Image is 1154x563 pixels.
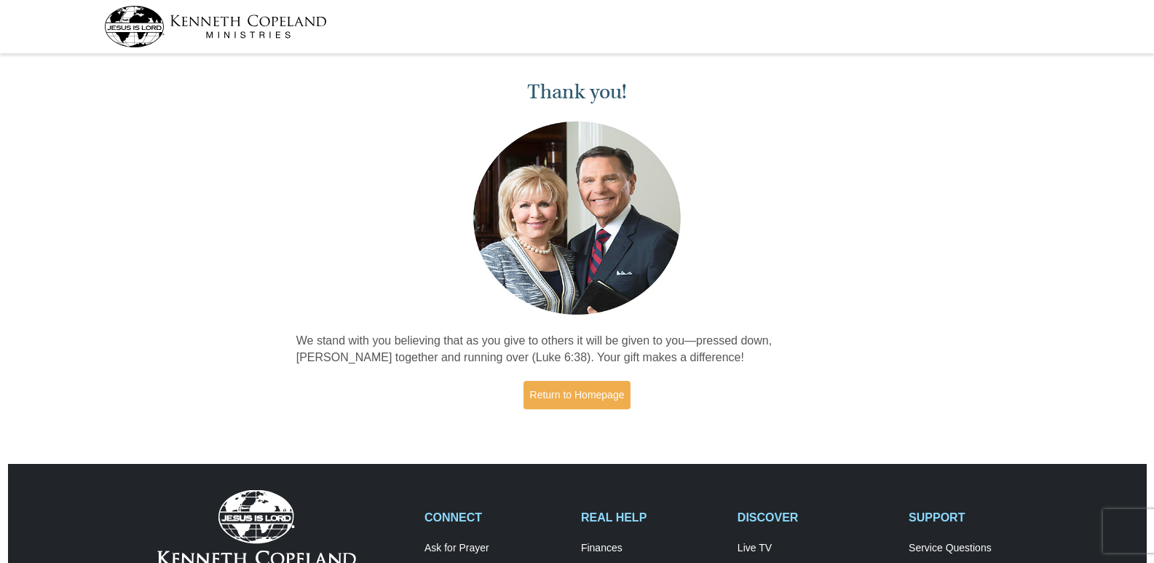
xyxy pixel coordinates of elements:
[523,381,631,409] a: Return to Homepage
[909,542,1050,555] a: Service Questions
[909,511,1050,524] h2: SUPPORT
[296,80,858,104] h1: Thank you!
[581,511,722,524] h2: REAL HELP
[424,542,566,555] a: Ask for Prayer
[738,511,893,524] h2: DISCOVER
[296,333,858,366] p: We stand with you believing that as you give to others it will be given to you—pressed down, [PER...
[738,542,893,555] a: Live TV
[581,542,722,555] a: Finances
[470,118,684,318] img: Kenneth and Gloria
[424,511,566,524] h2: CONNECT
[104,6,327,47] img: kcm-header-logo.svg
